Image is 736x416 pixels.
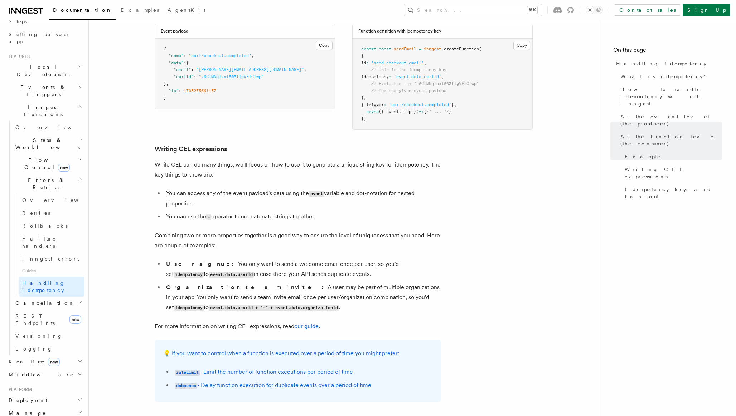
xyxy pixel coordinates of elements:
[166,284,328,291] strong: Organization team invite:
[13,342,84,355] a: Logging
[164,46,166,51] span: {
[389,74,391,79] span: :
[22,197,96,203] span: Overview
[169,88,179,93] span: "ts"
[53,7,112,13] span: Documentation
[309,191,324,197] code: event
[13,309,84,330] a: REST Endpointsnew
[189,53,251,58] span: "cart/checkout.completed"
[13,330,84,342] a: Versioning
[441,74,444,79] span: ,
[15,313,55,326] span: REST Endpoints
[22,236,56,249] span: Failure handlers
[513,41,530,50] button: Copy
[9,31,70,44] span: Setting up your app
[22,223,68,229] span: Rollbacks
[361,46,376,51] span: export
[69,315,81,324] span: new
[620,86,722,107] span: How to handle idempotency with Inngest
[616,60,707,67] span: Handling idempotency
[175,370,200,376] code: rateLimit
[13,297,84,309] button: Cancellation
[304,67,306,72] span: ,
[19,207,84,219] a: Retries
[22,256,79,262] span: Inngest errors
[116,2,163,19] a: Examples
[361,95,364,100] span: }
[366,109,379,114] span: async
[620,133,722,147] span: At the function level (the consumer)
[449,109,451,114] span: }
[6,28,84,48] a: Setting up your app
[13,194,84,297] div: Errors & Retries
[13,174,84,194] button: Errors & Retries
[179,88,181,93] span: :
[13,299,74,307] span: Cancellation
[424,46,441,51] span: inngest
[121,7,159,13] span: Examples
[6,397,47,404] span: Deployment
[163,2,210,19] a: AgentKit
[424,60,426,65] span: ,
[358,28,441,34] h3: Function definition with idempotency key
[209,272,254,278] code: event.data.userId
[613,57,722,70] a: Handling idempotency
[251,53,254,58] span: ,
[13,154,84,174] button: Flow Controlnew
[19,194,84,207] a: Overview
[527,6,537,14] kbd: ⌘K
[164,212,441,222] li: You can use the operator to concatenate strings together.
[389,102,451,107] span: 'cart/checkout.completed'
[6,121,84,355] div: Inngest Functions
[13,177,78,191] span: Errors & Retries
[454,102,456,107] span: ,
[184,53,186,58] span: :
[169,60,184,65] span: "data"
[419,109,424,114] span: =>
[155,231,441,251] p: Combining two or more properties together is a good way to ensure the level of uniqueness that yo...
[625,166,722,180] span: Writing CEL expressions
[371,67,446,72] span: // This is the idempotency key
[174,305,204,311] code: idempotency
[19,277,84,297] a: Handling idempotency
[6,358,60,365] span: Realtime
[15,346,53,352] span: Logging
[174,74,194,79] span: "cartId"
[364,95,366,100] span: ,
[620,113,722,127] span: At the event level (the producer)
[316,41,333,50] button: Copy
[479,46,481,51] span: (
[379,46,391,51] span: const
[166,261,238,267] strong: User signup:
[618,130,722,150] a: At the function level (the consumer)
[371,81,479,86] span: // Evaluates to: "s6CIMNqIaxt503I1gVEICfwp"
[19,219,84,232] a: Rollbacks
[191,67,194,72] span: :
[58,164,70,172] span: new
[394,74,441,79] span: 'event.data.cartId'
[175,368,200,375] a: rateLimit
[15,124,89,130] span: Overview
[13,121,84,134] a: Overview
[19,252,84,265] a: Inngest errors
[294,323,319,330] a: our guide
[399,109,401,114] span: ,
[22,210,50,216] span: Retries
[174,67,191,72] span: "email"
[361,102,384,107] span: { trigger
[163,348,432,358] p: 💡 If you want to control when a function is executed over a period of time you might prefer:
[13,157,79,171] span: Flow Control
[184,60,186,65] span: :
[424,109,426,114] span: {
[48,358,60,366] span: new
[6,64,78,78] span: Local Development
[361,116,366,121] span: })
[620,73,711,80] span: What is idempotency?
[371,88,446,93] span: // for the given event payload
[206,214,211,220] code: +
[173,380,432,391] li: - Delay function execution for duplicate events over a period of time
[371,60,424,65] span: 'send-checkout-email'
[6,104,77,118] span: Inngest Functions
[168,7,205,13] span: AgentKit
[622,150,722,163] a: Example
